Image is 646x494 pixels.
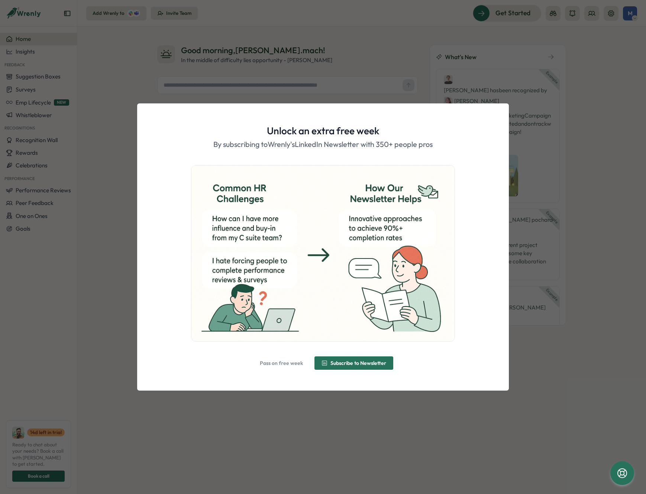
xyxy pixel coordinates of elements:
button: Subscribe to Newsletter [314,356,393,370]
span: Subscribe to Newsletter [330,360,386,366]
p: By subscribing to Wrenly's LinkedIn Newsletter with 350+ people pros [213,139,433,150]
button: Pass on free week [253,356,310,370]
span: Pass on free week [260,360,303,366]
h1: Unlock an extra free week [267,124,379,137]
img: ChatGPT Image [191,166,455,341]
